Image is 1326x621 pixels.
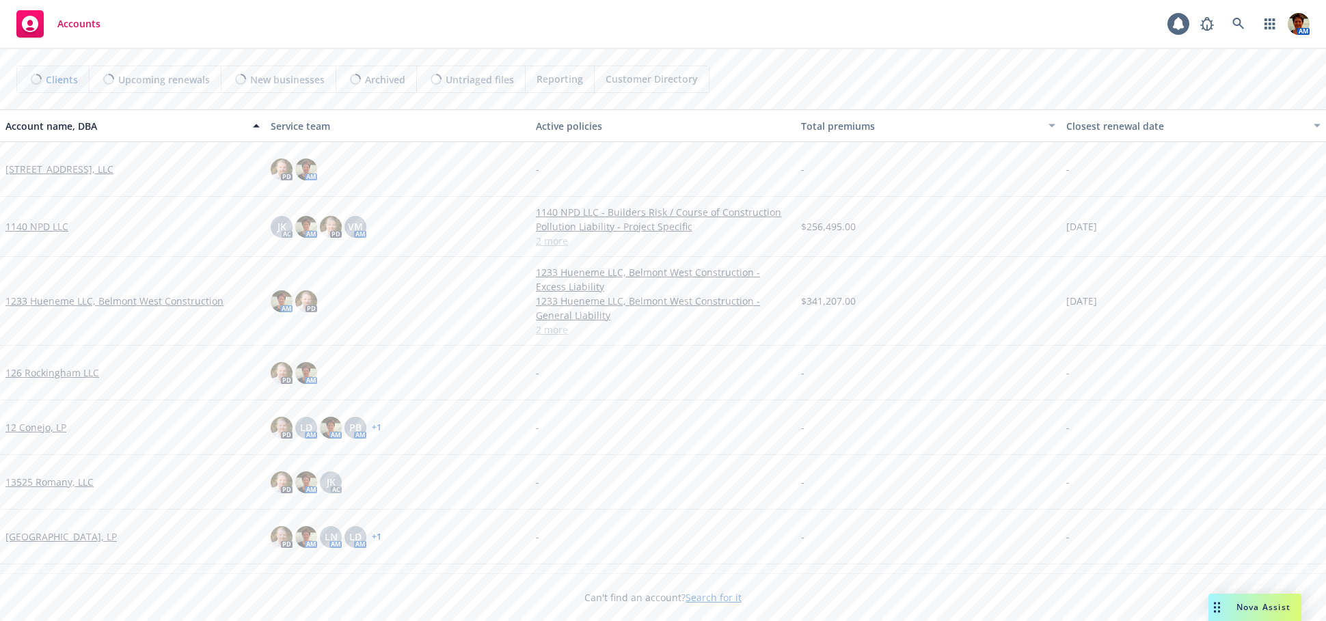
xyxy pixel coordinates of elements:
[5,529,117,544] a: [GEOGRAPHIC_DATA], LP
[1066,365,1070,380] span: -
[349,420,362,434] span: PB
[1066,294,1097,308] span: [DATE]
[327,475,336,489] span: JK
[801,365,804,380] span: -
[530,109,796,142] button: Active policies
[271,290,293,312] img: photo
[536,205,790,219] a: 1140 NPD LLC - Builders Risk / Course of Construction
[5,365,99,380] a: 126 Rockingham LLC
[446,72,514,87] span: Untriaged files
[295,158,317,180] img: photo
[365,72,405,87] span: Archived
[11,5,106,43] a: Accounts
[5,119,245,133] div: Account name, DBA
[118,72,210,87] span: Upcoming renewals
[536,119,790,133] div: Active policies
[536,234,790,248] a: 2 more
[536,420,539,434] span: -
[295,216,317,238] img: photo
[250,72,325,87] span: New businesses
[5,475,94,489] a: 13525 Romany, LLC
[1066,475,1070,489] span: -
[278,219,286,234] span: JK
[536,294,790,322] a: 1233 Hueneme LLC, Belmont West Construction - General Liability
[271,471,293,493] img: photo
[606,72,698,86] span: Customer Directory
[536,322,790,337] a: 2 more
[320,216,342,238] img: photo
[325,529,338,544] span: LN
[796,109,1061,142] button: Total premiums
[1066,219,1097,234] span: [DATE]
[372,533,381,541] a: + 1
[271,417,293,439] img: photo
[295,526,317,548] img: photo
[265,109,530,142] button: Service team
[46,72,78,87] span: Clients
[5,294,224,308] a: 1233 Hueneme LLC, Belmont West Construction
[536,475,539,489] span: -
[537,72,583,86] span: Reporting
[320,417,342,439] img: photo
[801,475,804,489] span: -
[536,365,539,380] span: -
[300,420,312,434] span: LD
[5,162,113,176] a: [STREET_ADDRESS], LLC
[1066,162,1070,176] span: -
[801,162,804,176] span: -
[686,591,742,604] a: Search for it
[271,526,293,548] img: photo
[1288,13,1310,35] img: photo
[271,362,293,384] img: photo
[1061,109,1326,142] button: Closest renewal date
[801,529,804,544] span: -
[801,119,1040,133] div: Total premiums
[1066,529,1070,544] span: -
[1208,594,1226,621] div: Drag to move
[271,158,293,180] img: photo
[801,219,856,234] span: $256,495.00
[1066,119,1305,133] div: Closest renewal date
[801,420,804,434] span: -
[5,420,66,434] a: 12 Conejo, LP
[1208,594,1301,621] button: Nova Assist
[295,290,317,312] img: photo
[536,162,539,176] span: -
[536,529,539,544] span: -
[348,219,363,234] span: VM
[349,529,362,544] span: LD
[1236,601,1290,613] span: Nova Assist
[1193,10,1221,38] a: Report a Bug
[271,119,525,133] div: Service team
[1066,420,1070,434] span: -
[372,424,381,432] a: + 1
[536,265,790,294] a: 1233 Hueneme LLC, Belmont West Construction - Excess Liability
[584,590,742,605] span: Can't find an account?
[57,18,100,29] span: Accounts
[801,294,856,308] span: $341,207.00
[295,471,317,493] img: photo
[536,219,790,234] a: Pollution Liability - Project Specific
[1256,10,1284,38] a: Switch app
[5,219,68,234] a: 1140 NPD LLC
[1225,10,1252,38] a: Search
[295,362,317,384] img: photo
